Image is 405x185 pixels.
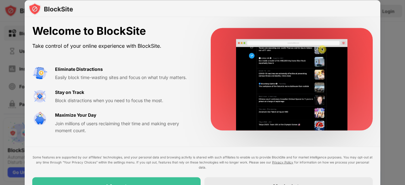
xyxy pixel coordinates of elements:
[32,154,373,170] div: Some features are supported by our affiliates’ technologies, and your personal data and browsing ...
[55,112,96,119] div: Maximize Your Day
[55,65,103,72] div: Eliminate Distractions
[32,89,47,104] img: value-focus.svg
[272,160,293,164] a: Privacy Policy
[55,97,196,104] div: Block distractions when you need to focus the most.
[32,25,196,38] div: Welcome to BlockSite
[32,112,47,127] img: value-safe-time.svg
[32,41,196,50] div: Take control of your online experience with BlockSite.
[32,65,47,81] img: value-avoid-distractions.svg
[55,89,84,96] div: Stay on Track
[28,3,73,15] img: logo-blocksite.svg
[55,74,196,81] div: Easily block time-wasting sites and focus on what truly matters.
[55,120,196,134] div: Join millions of users reclaiming their time and making every moment count.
